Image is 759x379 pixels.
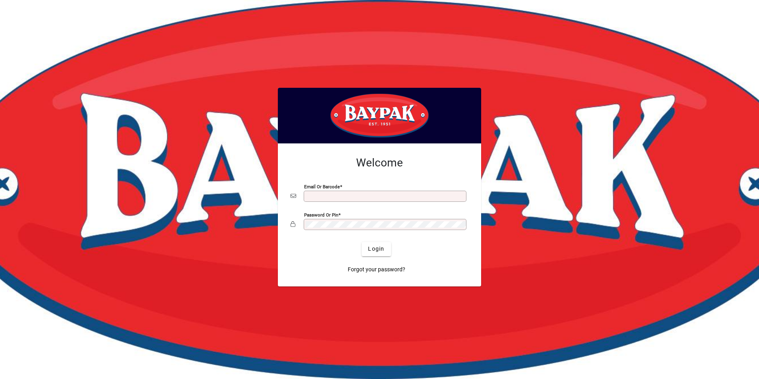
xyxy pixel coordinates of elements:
mat-label: Email or Barcode [304,184,340,189]
h2: Welcome [291,156,468,170]
span: Forgot your password? [348,265,405,274]
mat-label: Password or Pin [304,212,338,217]
button: Login [362,242,391,256]
a: Forgot your password? [345,263,408,277]
span: Login [368,245,384,253]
